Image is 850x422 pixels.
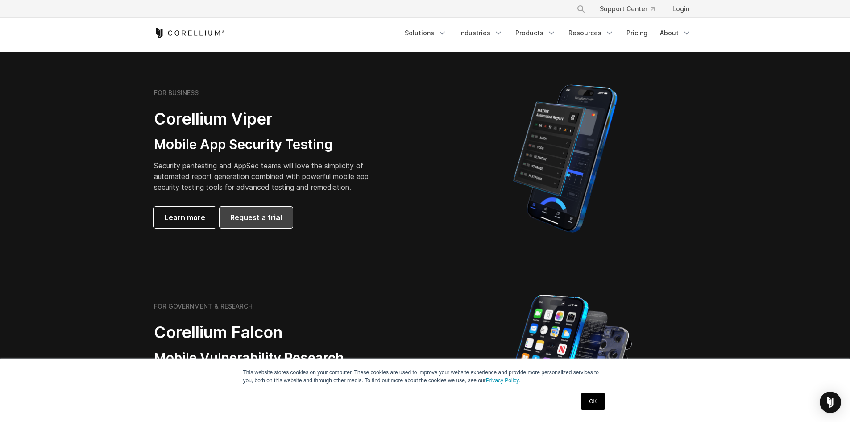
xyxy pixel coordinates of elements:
a: About [655,25,697,41]
h2: Corellium Falcon [154,322,404,343]
h3: Mobile App Security Testing [154,136,382,153]
a: Support Center [593,1,662,17]
img: Corellium MATRIX automated report on iPhone showing app vulnerability test results across securit... [498,80,632,237]
div: Navigation Menu [399,25,697,41]
a: OK [581,393,604,410]
a: Learn more [154,207,216,228]
h2: Corellium Viper [154,109,382,129]
p: Security pentesting and AppSec teams will love the simplicity of automated report generation comb... [154,160,382,192]
a: Login [665,1,697,17]
a: Privacy Policy. [486,377,520,384]
a: Products [510,25,561,41]
h6: FOR GOVERNMENT & RESEARCH [154,302,253,310]
a: Request a trial [220,207,293,228]
button: Search [573,1,589,17]
a: Corellium Home [154,28,225,38]
div: Navigation Menu [566,1,697,17]
span: Learn more [165,212,205,223]
a: Industries [454,25,508,41]
a: Solutions [399,25,452,41]
div: Open Intercom Messenger [820,392,841,413]
span: Request a trial [230,212,282,223]
h3: Mobile Vulnerability Research [154,350,404,367]
a: Resources [563,25,619,41]
a: Pricing [621,25,653,41]
p: This website stores cookies on your computer. These cookies are used to improve your website expe... [243,368,607,384]
h6: FOR BUSINESS [154,89,199,97]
